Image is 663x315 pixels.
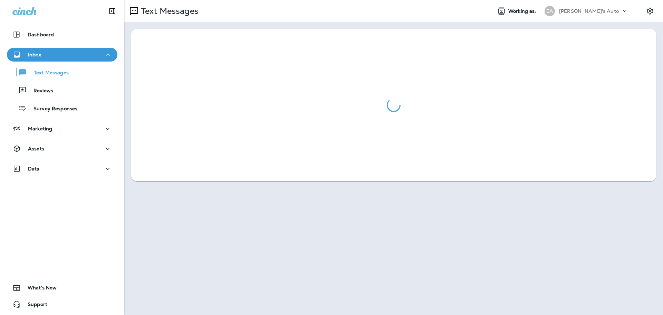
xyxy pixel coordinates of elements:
[559,8,619,14] p: [PERSON_NAME]'s Auto
[28,166,40,172] p: Data
[27,70,69,76] p: Text Messages
[21,302,47,310] span: Support
[138,6,199,16] p: Text Messages
[7,297,117,311] button: Support
[7,122,117,136] button: Marketing
[7,28,117,41] button: Dashboard
[644,5,656,17] button: Settings
[7,48,117,62] button: Inbox
[28,32,54,37] p: Dashboard
[27,106,77,112] p: Survey Responses
[7,142,117,156] button: Assets
[28,52,41,57] p: Inbox
[508,8,538,14] span: Working as:
[7,101,117,115] button: Survey Responses
[7,65,117,80] button: Text Messages
[28,126,52,131] p: Marketing
[27,88,53,94] p: Reviews
[103,4,122,18] button: Collapse Sidebar
[28,146,44,151] p: Assets
[7,281,117,295] button: What's New
[545,6,555,16] div: EA
[7,162,117,176] button: Data
[7,83,117,98] button: Reviews
[21,285,57,293] span: What's New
